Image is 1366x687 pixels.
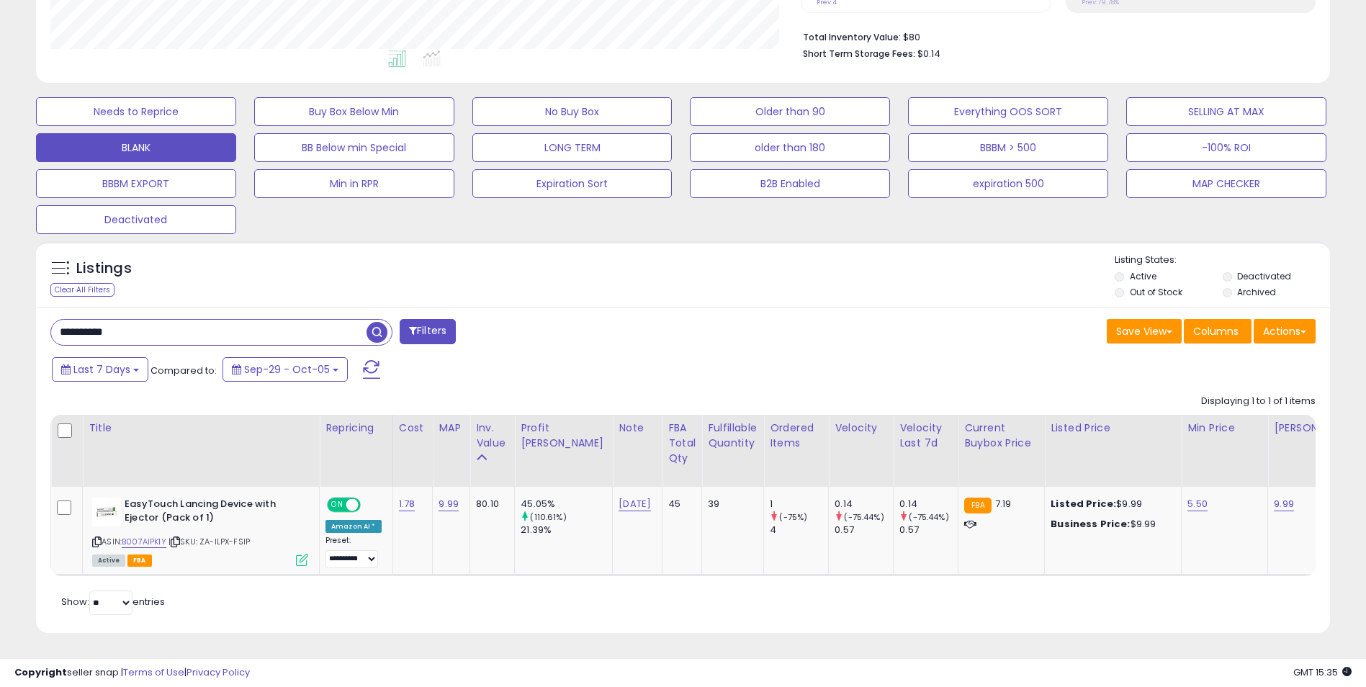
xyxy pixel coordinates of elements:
span: OFF [359,499,382,511]
small: FBA [964,498,991,513]
div: Cost [399,421,427,436]
li: $80 [803,27,1305,45]
div: 0.57 [835,524,893,536]
div: Note [619,421,656,436]
div: MAP [439,421,464,436]
button: BB Below min Special [254,133,454,162]
div: 0.14 [899,498,958,511]
div: 4 [770,524,828,536]
span: 7.19 [995,497,1012,511]
img: 31xQKQTaD3L._SL40_.jpg [92,498,121,526]
span: FBA [127,554,152,567]
strong: Copyright [14,665,67,679]
label: Deactivated [1237,270,1291,282]
div: [PERSON_NAME] [1274,421,1360,436]
button: expiration 500 [908,169,1108,198]
span: ON [328,499,346,511]
div: Inv. value [476,421,508,451]
div: ASIN: [92,498,308,565]
label: Active [1130,270,1156,282]
div: 0.14 [835,498,893,511]
button: Needs to Reprice [36,97,236,126]
button: BLANK [36,133,236,162]
label: Out of Stock [1130,286,1182,298]
button: BBBM EXPORT [36,169,236,198]
p: Listing States: [1115,253,1330,267]
a: Terms of Use [123,665,184,679]
span: Show: entries [61,595,165,609]
span: Columns [1193,324,1239,338]
div: Velocity Last 7d [899,421,952,451]
span: Sep-29 - Oct-05 [244,362,330,377]
div: Current Buybox Price [964,421,1038,451]
div: Clear All Filters [50,283,114,297]
button: Save View [1107,319,1182,343]
b: Business Price: [1051,517,1130,531]
div: $9.99 [1051,498,1170,511]
button: LONG TERM [472,133,673,162]
button: SELLING AT MAX [1126,97,1326,126]
div: Profit [PERSON_NAME] [521,421,606,451]
div: 45.05% [521,498,612,511]
a: 1.78 [399,497,415,511]
b: Total Inventory Value: [803,31,901,43]
button: Columns [1184,319,1252,343]
button: MAP CHECKER [1126,169,1326,198]
span: Last 7 Days [73,362,130,377]
div: 0.57 [899,524,958,536]
button: older than 180 [690,133,890,162]
button: BBBM > 500 [908,133,1108,162]
a: B007AIPK1Y [122,536,166,548]
button: Everything OOS SORT [908,97,1108,126]
small: (110.61%) [530,511,566,523]
a: 9.99 [439,497,459,511]
button: Expiration Sort [472,169,673,198]
div: Velocity [835,421,887,436]
button: Deactivated [36,205,236,234]
span: All listings currently available for purchase on Amazon [92,554,125,567]
div: $9.99 [1051,518,1170,531]
button: Min in RPR [254,169,454,198]
div: seller snap | | [14,666,250,680]
button: Filters [400,319,456,344]
div: Displaying 1 to 1 of 1 items [1201,395,1316,408]
div: Fulfillable Quantity [708,421,758,451]
div: Repricing [325,421,387,436]
a: 9.99 [1274,497,1294,511]
span: 2025-10-13 15:35 GMT [1293,665,1352,679]
span: $0.14 [917,47,940,60]
div: Min Price [1187,421,1262,436]
button: Buy Box Below Min [254,97,454,126]
a: [DATE] [619,497,651,511]
b: Listed Price: [1051,497,1116,511]
span: | SKU: ZA-ILPX-FSIP [168,536,250,547]
h5: Listings [76,259,132,279]
button: -100% ROI [1126,133,1326,162]
button: B2B Enabled [690,169,890,198]
small: (-75.44%) [909,511,948,523]
small: (-75%) [779,511,807,523]
small: (-75.44%) [844,511,884,523]
b: Short Term Storage Fees: [803,48,915,60]
button: No Buy Box [472,97,673,126]
button: Older than 90 [690,97,890,126]
div: 45 [668,498,691,511]
div: Ordered Items [770,421,822,451]
a: Privacy Policy [187,665,250,679]
div: 1 [770,498,828,511]
a: 5.50 [1187,497,1208,511]
div: Amazon AI * [325,520,382,533]
button: Last 7 Days [52,357,148,382]
div: 21.39% [521,524,612,536]
span: Compared to: [150,364,217,377]
div: 39 [708,498,752,511]
button: Actions [1254,319,1316,343]
div: Title [89,421,313,436]
div: 80.10 [476,498,503,511]
button: Sep-29 - Oct-05 [223,357,348,382]
div: FBA Total Qty [668,421,696,466]
div: Preset: [325,536,382,568]
div: Listed Price [1051,421,1175,436]
label: Archived [1237,286,1276,298]
b: EasyTouch Lancing Device with Ejector (Pack of 1) [125,498,300,528]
